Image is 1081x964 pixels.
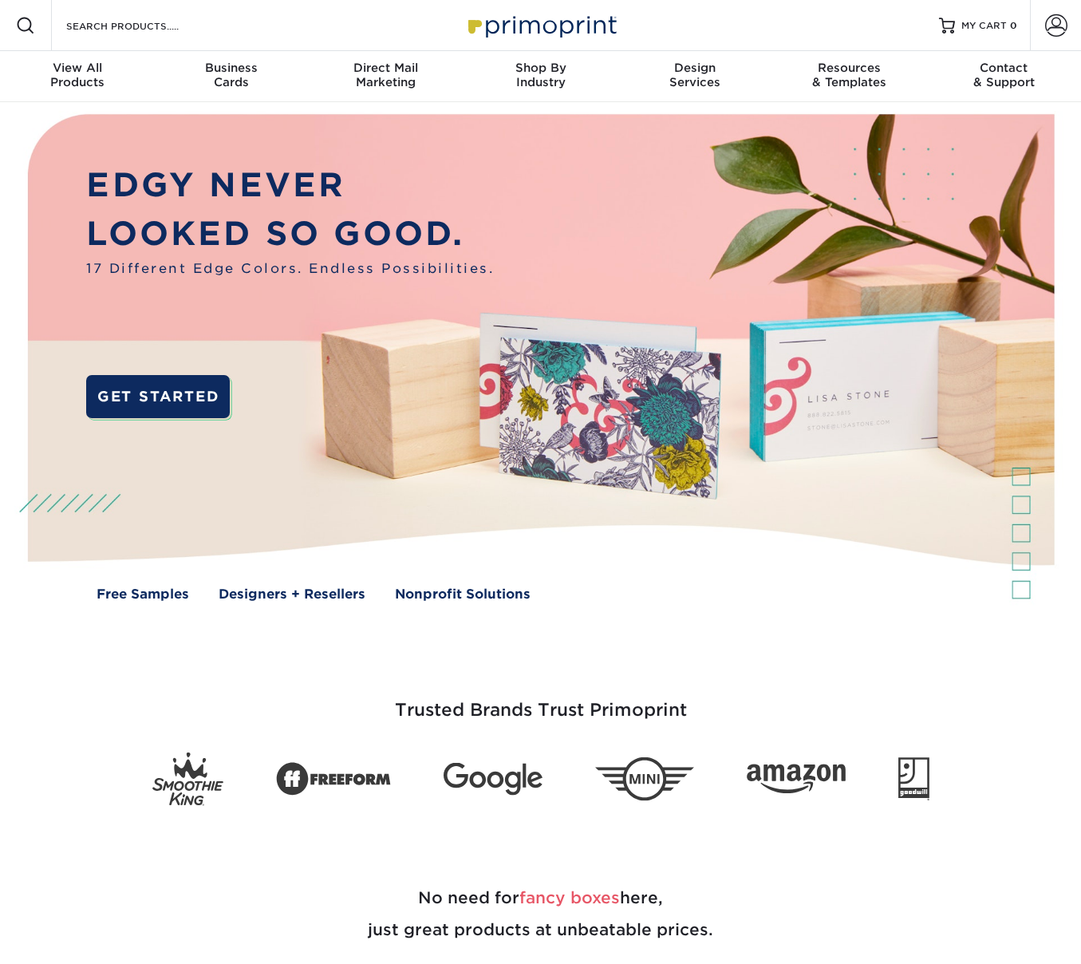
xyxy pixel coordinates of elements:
a: Contact& Support [926,51,1081,102]
span: Resources [772,61,927,75]
a: Resources& Templates [772,51,927,102]
p: LOOKED SO GOOD. [86,210,494,259]
span: MY CART [961,19,1007,33]
div: Services [617,61,772,89]
span: Contact [926,61,1081,75]
img: Mini [595,757,694,801]
a: Free Samples [97,584,189,603]
a: DesignServices [617,51,772,102]
div: & Support [926,61,1081,89]
span: Direct Mail [309,61,464,75]
span: 17 Different Edge Colors. Endless Possibilities. [86,259,494,278]
h3: Trusted Brands Trust Primoprint [74,662,1008,740]
span: Shop By [464,61,618,75]
div: Cards [155,61,310,89]
span: Business [155,61,310,75]
img: Freeform [276,753,391,804]
div: Industry [464,61,618,89]
span: Design [617,61,772,75]
a: BusinessCards [155,51,310,102]
span: 0 [1010,20,1017,31]
img: Smoothie King [152,753,223,806]
p: EDGY NEVER [86,161,494,210]
a: Nonprofit Solutions [395,584,531,603]
input: SEARCH PRODUCTS..... [65,16,220,35]
a: Shop ByIndustry [464,51,618,102]
div: & Templates [772,61,927,89]
img: Primoprint [461,8,621,42]
span: fancy boxes [519,888,620,907]
a: Direct MailMarketing [309,51,464,102]
a: Designers + Resellers [219,584,365,603]
img: Goodwill [898,757,929,800]
img: Amazon [747,764,846,794]
img: Google [444,762,542,795]
a: GET STARTED [86,375,229,418]
div: Marketing [309,61,464,89]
